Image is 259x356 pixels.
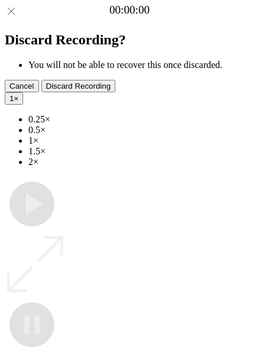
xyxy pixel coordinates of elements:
[5,80,39,92] button: Cancel
[5,32,254,48] h2: Discard Recording?
[28,157,254,167] li: 2×
[28,146,254,157] li: 1.5×
[5,92,23,105] button: 1×
[28,114,254,125] li: 0.25×
[109,4,150,17] a: 00:00:00
[41,80,116,92] button: Discard Recording
[9,94,14,103] span: 1
[28,60,254,70] li: You will not be able to recover this once discarded.
[28,135,254,146] li: 1×
[28,125,254,135] li: 0.5×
